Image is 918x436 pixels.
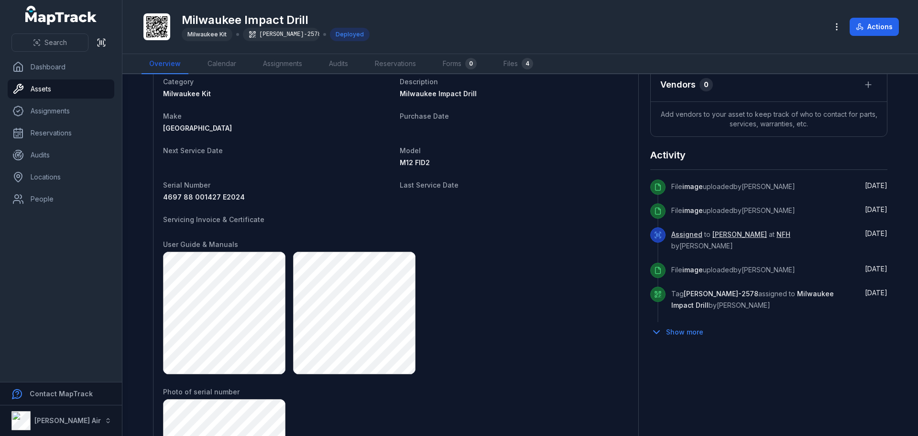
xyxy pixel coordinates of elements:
[865,229,887,237] time: 3/18/2025, 1:59:27 PM
[8,168,114,187] a: Locations
[330,28,370,41] div: Deployed
[163,193,245,201] span: 4697 88 001427 E2024
[163,124,232,132] span: [GEOGRAPHIC_DATA]
[182,12,370,28] h1: Milwaukee Impact Drill
[660,78,696,91] h3: Vendors
[25,6,97,25] a: MapTrack
[650,322,710,342] button: Show more
[865,205,887,213] time: 3/18/2025, 2:00:38 PM
[30,390,93,398] strong: Contact MapTrack
[255,54,310,74] a: Assignments
[671,230,702,239] a: Assigned
[435,54,484,74] a: Forms0
[699,78,713,91] div: 0
[200,54,244,74] a: Calendar
[163,181,210,189] span: Serial Number
[684,290,758,298] span: [PERSON_NAME]-2578
[865,289,887,297] time: 3/18/2025, 1:58:51 PM
[865,265,887,273] span: [DATE]
[400,89,477,98] span: Milwaukee Impact Drill
[671,230,790,250] span: to at by [PERSON_NAME]
[142,54,188,74] a: Overview
[682,206,703,214] span: image
[163,240,238,248] span: User Guide & Manuals
[44,38,67,47] span: Search
[671,182,795,190] span: File uploaded by [PERSON_NAME]
[671,206,795,214] span: File uploaded by [PERSON_NAME]
[163,112,182,120] span: Make
[163,146,223,155] span: Next Service Date
[8,79,114,99] a: Assets
[321,54,356,74] a: Audits
[243,28,319,41] div: [PERSON_NAME]-2578
[8,190,114,209] a: People
[400,78,438,86] span: Description
[187,31,227,38] span: Milwaukee Kit
[400,112,449,120] span: Purchase Date
[776,230,790,239] a: NFH
[8,101,114,121] a: Assignments
[163,89,211,98] span: Milwaukee Kit
[865,289,887,297] span: [DATE]
[712,230,767,239] a: [PERSON_NAME]
[8,57,114,77] a: Dashboard
[367,54,424,74] a: Reservations
[865,205,887,213] span: [DATE]
[865,265,887,273] time: 3/18/2025, 1:59:02 PM
[8,145,114,165] a: Audits
[163,388,240,396] span: Photo of serial number
[850,18,899,36] button: Actions
[465,58,477,69] div: 0
[651,102,887,136] span: Add vendors to your asset to keep track of who to contact for parts, services, warranties, etc.
[865,181,887,190] span: [DATE]
[400,158,430,167] span: M12 FID2
[8,123,114,143] a: Reservations
[682,182,703,190] span: image
[865,181,887,190] time: 3/18/2025, 2:00:38 PM
[650,148,686,162] h2: Activity
[522,58,533,69] div: 4
[671,290,834,309] span: Tag assigned to by [PERSON_NAME]
[400,146,421,155] span: Model
[163,215,264,224] span: Servicing Invoice & Certificate
[400,181,459,189] span: Last Service Date
[163,78,194,86] span: Category
[496,54,541,74] a: Files4
[682,266,703,274] span: image
[11,34,88,52] button: Search
[671,266,795,274] span: File uploaded by [PERSON_NAME]
[34,416,101,425] strong: [PERSON_NAME] Air
[865,229,887,237] span: [DATE]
